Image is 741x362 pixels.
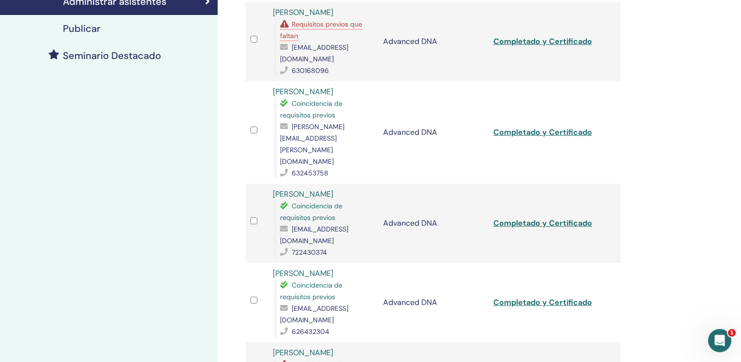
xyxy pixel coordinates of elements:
[378,184,489,263] td: Advanced DNA
[292,248,327,257] span: 722430374
[280,20,362,40] span: Requisitos previos que faltan
[378,81,489,184] td: Advanced DNA
[63,50,161,61] h4: Seminario Destacado
[292,327,329,336] span: 626432304
[378,263,489,342] td: Advanced DNA
[280,304,348,324] span: [EMAIL_ADDRESS][DOMAIN_NAME]
[273,189,333,199] a: [PERSON_NAME]
[63,23,101,34] h4: Publicar
[708,329,731,352] iframe: Intercom live chat
[292,169,328,177] span: 632453758
[493,127,592,137] a: Completado y Certificado
[493,218,592,228] a: Completado y Certificado
[273,268,333,278] a: [PERSON_NAME]
[273,348,333,358] a: [PERSON_NAME]
[280,99,342,119] span: Coincidencia de requisitos previos
[273,87,333,97] a: [PERSON_NAME]
[292,66,329,75] span: 630168096
[493,36,592,46] a: Completado y Certificado
[378,2,489,81] td: Advanced DNA
[280,281,342,301] span: Coincidencia de requisitos previos
[280,202,342,222] span: Coincidencia de requisitos previos
[273,7,333,17] a: [PERSON_NAME]
[280,122,344,166] span: [PERSON_NAME][EMAIL_ADDRESS][PERSON_NAME][DOMAIN_NAME]
[493,297,592,307] a: Completado y Certificado
[728,329,736,337] span: 1
[280,43,348,63] span: [EMAIL_ADDRESS][DOMAIN_NAME]
[280,225,348,245] span: [EMAIL_ADDRESS][DOMAIN_NAME]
